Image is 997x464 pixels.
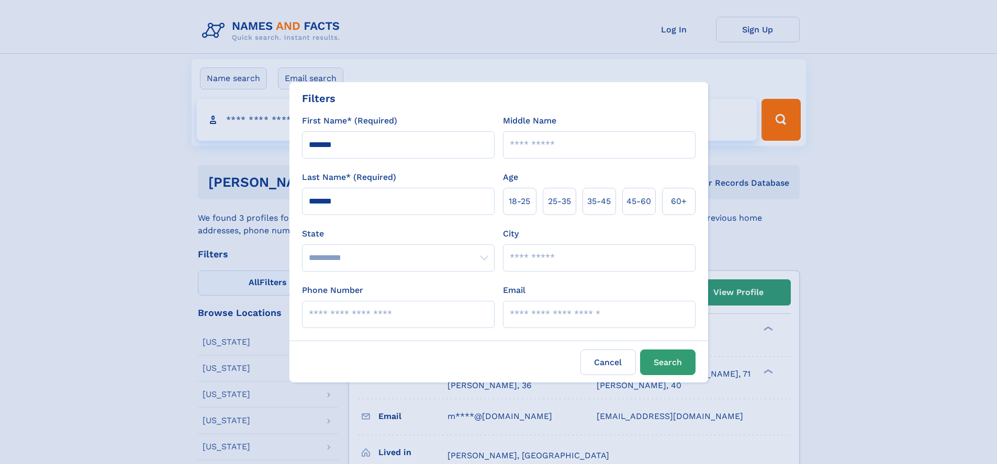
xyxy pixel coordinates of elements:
[503,284,525,297] label: Email
[302,115,397,127] label: First Name* (Required)
[302,90,335,106] div: Filters
[503,171,518,184] label: Age
[503,115,556,127] label: Middle Name
[503,228,519,240] label: City
[671,195,687,208] span: 60+
[302,228,495,240] label: State
[548,195,571,208] span: 25‑35
[509,195,530,208] span: 18‑25
[302,284,363,297] label: Phone Number
[587,195,611,208] span: 35‑45
[626,195,651,208] span: 45‑60
[302,171,396,184] label: Last Name* (Required)
[580,349,636,375] label: Cancel
[640,349,696,375] button: Search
